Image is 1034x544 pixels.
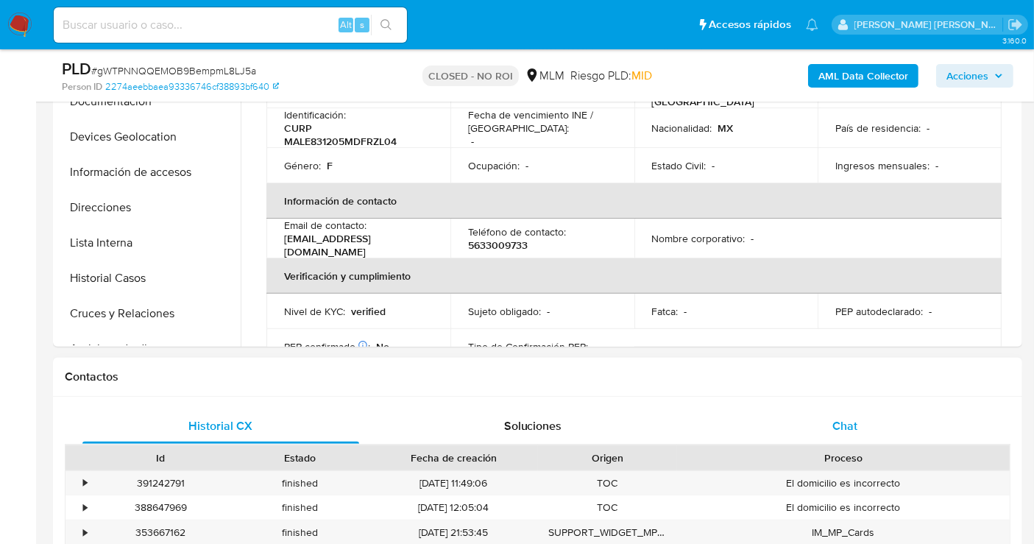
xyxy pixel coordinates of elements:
[284,108,346,121] p: Identificación :
[652,121,712,135] p: Nacionalidad :
[284,232,427,258] p: [EMAIL_ADDRESS][DOMAIN_NAME]
[422,66,519,86] p: CLOSED - NO ROI
[105,80,279,93] a: 2274aeebbaea93336746cf38893bf640
[230,495,369,520] div: finished
[548,451,667,465] div: Origen
[832,417,857,434] span: Chat
[62,80,102,93] b: Person ID
[376,340,389,353] p: No
[468,159,520,172] p: Ocupación :
[652,232,746,245] p: Nombre corporativo :
[468,225,566,239] p: Teléfono de contacto :
[547,305,550,318] p: -
[189,417,253,434] span: Historial CX
[57,119,241,155] button: Devices Geolocation
[709,17,791,32] span: Accesos rápidos
[835,121,921,135] p: País de residencia :
[266,258,1002,294] th: Verificación y cumplimiento
[594,340,597,353] p: -
[91,63,256,78] span: # gWTPNNQQEMOB9BempmL8LJ5a
[1002,35,1027,46] span: 3.160.0
[712,159,715,172] p: -
[91,495,230,520] div: 388647969
[62,57,91,80] b: PLD
[854,18,1003,32] p: nancy.sanchezgarcia@mercadolibre.com.mx
[83,526,87,540] div: •
[284,340,370,353] p: PEP confirmado :
[525,68,564,84] div: MLM
[266,183,1002,219] th: Información de contacto
[351,305,386,318] p: verified
[687,451,999,465] div: Proceso
[538,471,677,495] div: TOC
[677,495,1010,520] div: El domicilio es incorrecto
[468,340,588,353] p: Tipo de Confirmación PEP :
[57,331,241,367] button: Anticipos de dinero
[57,261,241,296] button: Historial Casos
[946,64,988,88] span: Acciones
[468,88,553,102] p: ACCESORIOSMTZ
[935,159,938,172] p: -
[284,219,366,232] p: Email de contacto :
[241,451,359,465] div: Estado
[468,305,541,318] p: Sujeto obligado :
[835,159,929,172] p: Ingresos mensuales :
[340,18,352,32] span: Alt
[684,305,687,318] p: -
[284,159,321,172] p: Género :
[1008,17,1023,32] a: Salir
[525,159,528,172] p: -
[677,471,1010,495] div: El domicilio es incorrecto
[806,18,818,31] a: Notificaciones
[808,64,918,88] button: AML Data Collector
[57,155,241,190] button: Información de accesos
[504,417,562,434] span: Soluciones
[927,121,929,135] p: -
[57,225,241,261] button: Lista Interna
[57,190,241,225] button: Direcciones
[91,471,230,495] div: 391242791
[751,232,754,245] p: -
[284,305,345,318] p: Nivel de KYC :
[718,121,734,135] p: MX
[327,159,333,172] p: F
[360,18,364,32] span: s
[471,135,474,148] p: -
[284,88,419,102] p: Accesorios [PERSON_NAME]
[284,121,427,148] p: CURP MALE831205MDFRZL04
[835,305,923,318] p: PEP autodeclarado :
[371,15,401,35] button: search-icon
[83,501,87,515] div: •
[369,495,538,520] div: [DATE] 12:05:04
[54,15,407,35] input: Buscar usuario o caso...
[468,239,528,252] p: 5633009733
[65,370,1010,384] h1: Contactos
[570,68,652,84] span: Riesgo PLD:
[652,82,795,108] p: [GEOGRAPHIC_DATA], [GEOGRAPHIC_DATA]
[468,108,617,135] p: Fecha de vencimiento INE / [GEOGRAPHIC_DATA] :
[102,451,220,465] div: Id
[230,471,369,495] div: finished
[83,476,87,490] div: •
[652,305,679,318] p: Fatca :
[652,159,707,172] p: Estado Civil :
[818,64,908,88] b: AML Data Collector
[57,296,241,331] button: Cruces y Relaciones
[380,451,528,465] div: Fecha de creación
[369,471,538,495] div: [DATE] 11:49:06
[936,64,1013,88] button: Acciones
[631,67,652,84] span: MID
[538,495,677,520] div: TOC
[929,305,932,318] p: -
